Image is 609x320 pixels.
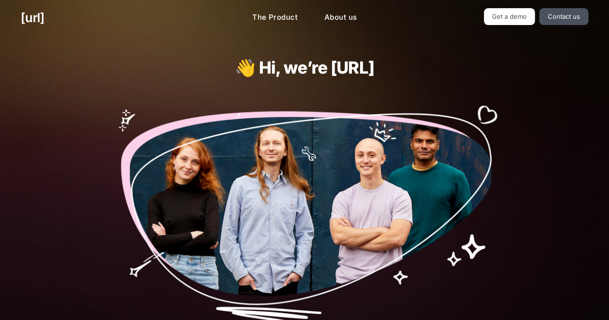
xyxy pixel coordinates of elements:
h1: 👋 Hi, we’re [URL] [147,58,462,77]
a: The Product [245,8,305,27]
a: Get a demo [484,8,535,25]
a: [URL] [21,8,44,27]
a: Contact us [539,8,588,25]
a: About us [317,8,364,27]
